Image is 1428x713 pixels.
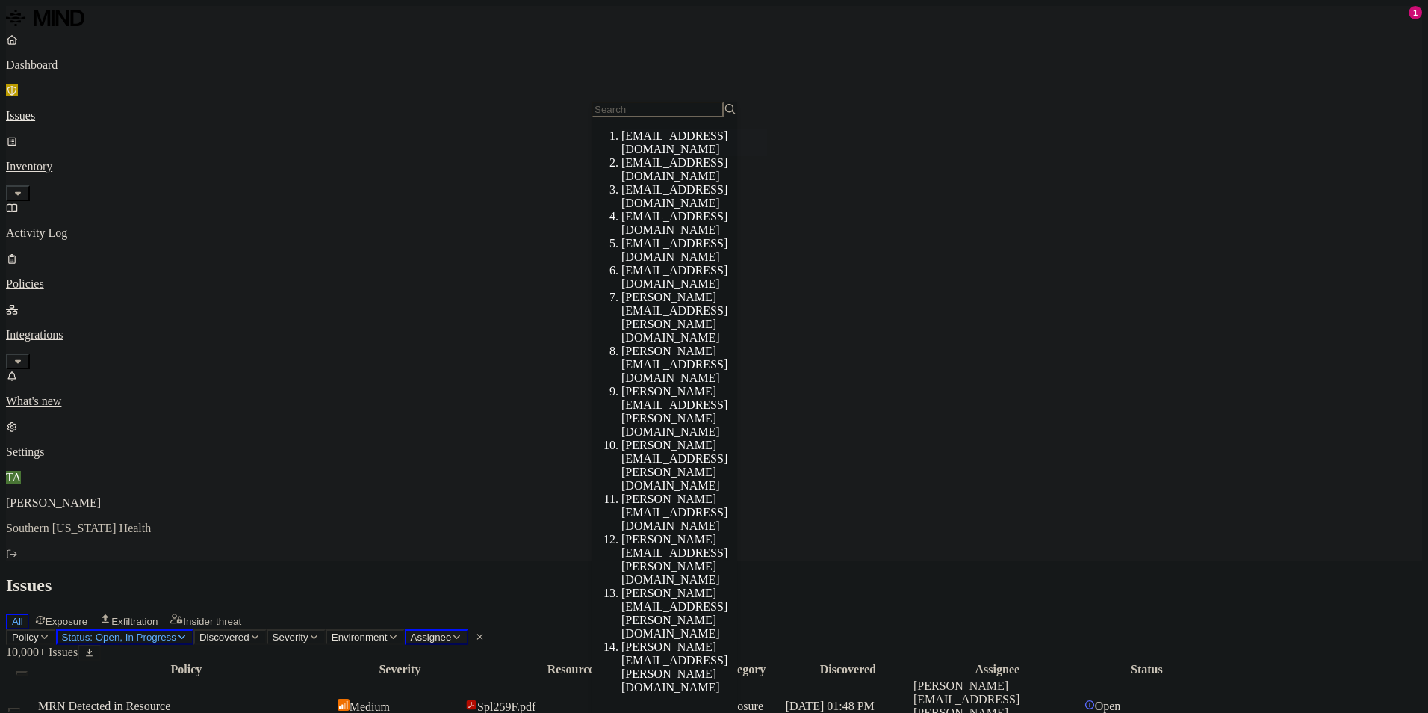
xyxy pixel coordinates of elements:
[621,587,767,641] div: [PERSON_NAME][EMAIL_ADDRESS][PERSON_NAME][DOMAIN_NAME]
[332,632,388,643] span: Environment
[111,616,158,627] span: Exfiltration
[621,385,767,439] div: [PERSON_NAME][EMAIL_ADDRESS][PERSON_NAME][DOMAIN_NAME]
[273,632,308,643] span: Severity
[350,700,390,713] span: Medium
[621,345,767,385] div: [PERSON_NAME][EMAIL_ADDRESS][DOMAIN_NAME]
[338,663,462,676] div: Severity
[621,183,767,210] div: [EMAIL_ADDRESS][DOMAIN_NAME]
[411,632,452,643] span: Assignee
[6,109,1422,123] p: Issues
[6,646,78,658] span: 10,000+ Issues
[1084,663,1209,676] div: Status
[6,395,1422,408] p: What's new
[477,700,535,713] span: Spl259F.pdf
[465,699,477,711] img: adobe-pdf.svg
[6,575,1422,596] h2: Issues
[465,663,676,676] div: Resource
[6,6,1422,33] a: MIND
[6,420,1422,459] a: Settings
[621,641,767,694] div: [PERSON_NAME][EMAIL_ADDRESS][PERSON_NAME][DOMAIN_NAME]
[6,201,1422,240] a: Activity Log
[12,632,39,643] span: Policy
[592,102,724,117] input: Search
[621,264,767,291] div: [EMAIL_ADDRESS][DOMAIN_NAME]
[16,671,28,676] button: Select all
[1409,6,1422,19] div: 1
[621,156,767,183] div: [EMAIL_ADDRESS][DOMAIN_NAME]
[786,700,875,712] span: [DATE] 01:48 PM
[621,237,767,264] div: [EMAIL_ADDRESS][DOMAIN_NAME]
[621,533,767,587] div: [PERSON_NAME][EMAIL_ADDRESS][PERSON_NAME][DOMAIN_NAME]
[38,663,335,676] div: Policy
[6,58,1422,72] p: Dashboard
[338,699,350,711] img: severity-medium.svg
[62,632,176,643] span: Status: Open, In Progress
[46,616,87,627] span: Exposure
[6,252,1422,291] a: Policies
[38,700,170,712] span: MRN Detected in Resource
[621,210,767,237] div: [EMAIL_ADDRESS][DOMAIN_NAME]
[6,33,1422,72] a: Dashboard
[621,439,767,493] div: [PERSON_NAME][EMAIL_ADDRESS][PERSON_NAME][DOMAIN_NAME]
[1095,700,1121,712] span: Open
[6,522,1422,535] p: Southern [US_STATE] Health
[6,471,21,484] span: TA
[621,493,767,533] div: [PERSON_NAME][EMAIL_ADDRESS][DOMAIN_NAME]
[6,303,1422,367] a: Integrations
[1084,700,1095,710] img: status-open.svg
[6,445,1422,459] p: Settings
[199,632,249,643] span: Discovered
[6,84,1422,123] a: Issues
[8,708,20,712] button: Select row
[6,160,1422,173] p: Inventory
[6,226,1422,240] p: Activity Log
[6,369,1422,408] a: What's new
[913,663,1081,676] div: Assignee
[6,6,84,30] img: MIND
[6,277,1422,291] p: Policies
[621,129,767,156] div: [EMAIL_ADDRESS][DOMAIN_NAME]
[12,616,23,627] span: All
[6,328,1422,342] p: Integrations
[786,663,910,676] div: Discovered
[709,700,783,713] div: Exposure
[183,616,241,627] span: Insider threat
[621,291,767,345] div: [PERSON_NAME][EMAIL_ADDRESS][PERSON_NAME][DOMAIN_NAME]
[6,135,1422,199] a: Inventory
